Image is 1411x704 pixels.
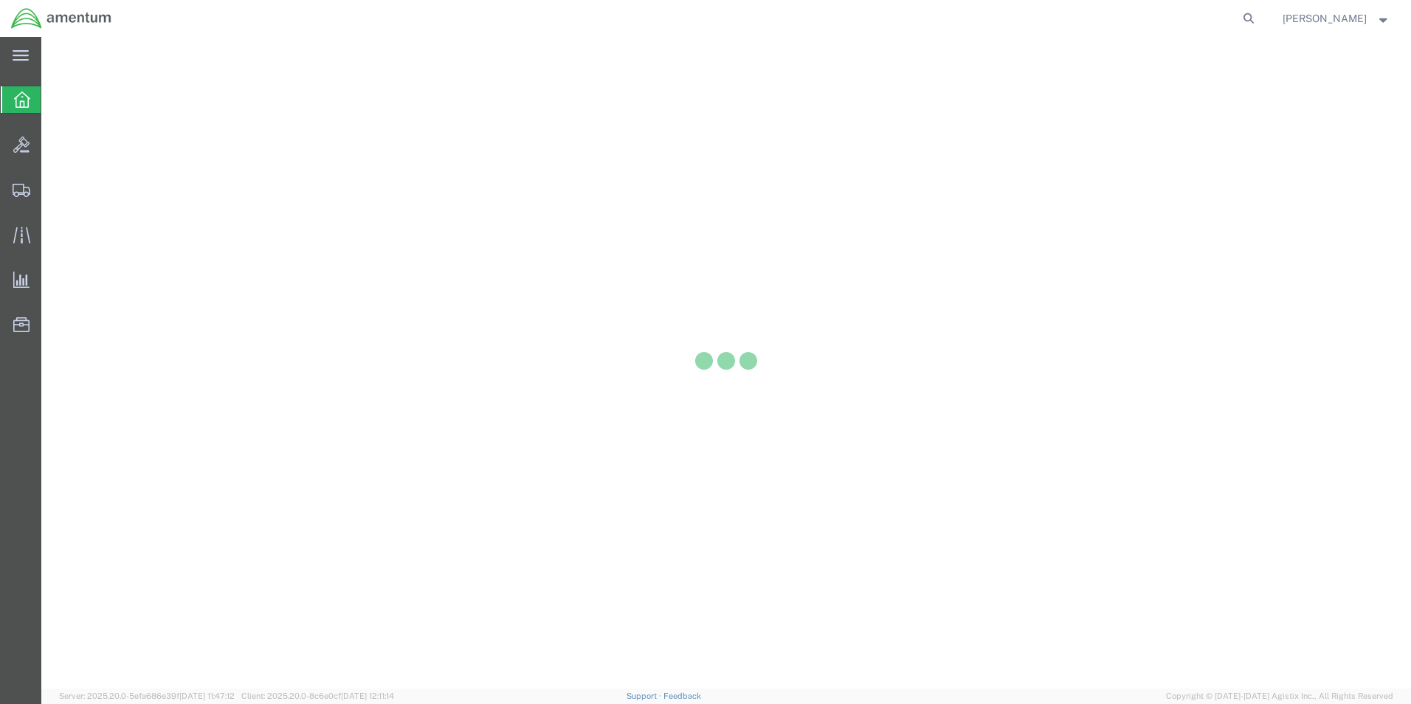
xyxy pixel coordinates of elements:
span: Luis Bustamante [1283,10,1367,27]
button: [PERSON_NAME] [1282,10,1391,27]
img: logo [10,7,112,30]
span: Client: 2025.20.0-8c6e0cf [241,691,394,700]
span: [DATE] 11:47:12 [179,691,235,700]
span: [DATE] 12:11:14 [341,691,394,700]
a: Support [627,691,663,700]
span: Copyright © [DATE]-[DATE] Agistix Inc., All Rights Reserved [1166,690,1393,703]
a: Feedback [663,691,701,700]
span: Server: 2025.20.0-5efa686e39f [59,691,235,700]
